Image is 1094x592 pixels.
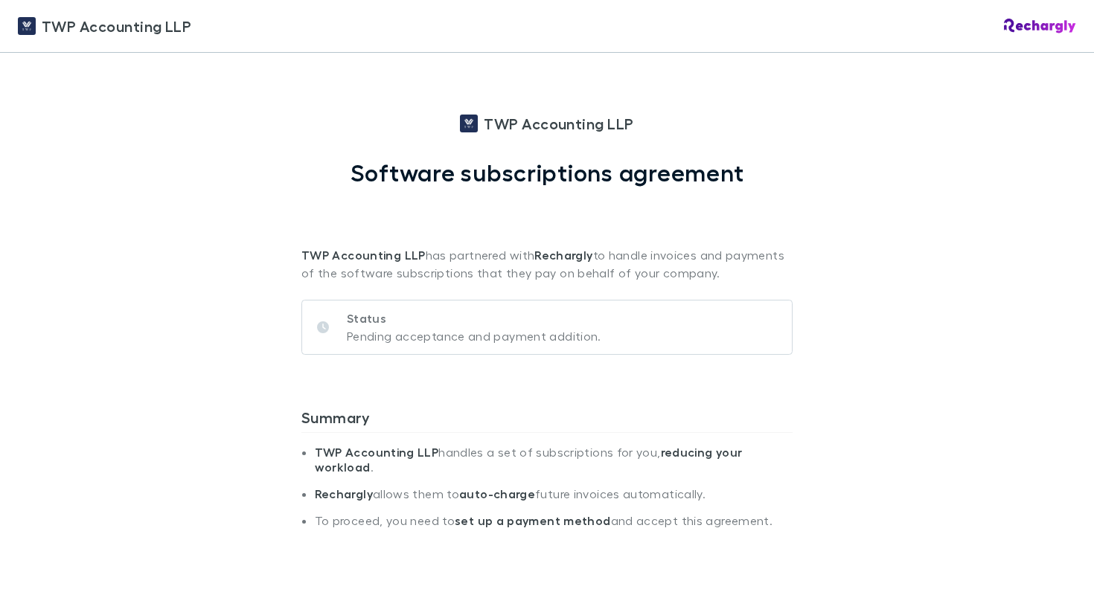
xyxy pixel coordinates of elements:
[42,15,191,37] span: TWP Accounting LLP
[347,309,601,327] p: Status
[315,445,439,460] strong: TWP Accounting LLP
[484,112,633,135] span: TWP Accounting LLP
[534,248,592,263] strong: Rechargly
[315,445,743,474] strong: reducing your workload
[301,408,793,432] h3: Summary
[1004,19,1076,33] img: Rechargly Logo
[301,187,793,282] p: has partnered with to handle invoices and payments of the software subscriptions that they pay on...
[315,486,793,513] li: allows them to future invoices automatically.
[315,486,373,501] strong: Rechargly
[459,486,535,501] strong: auto-charge
[301,248,426,263] strong: TWP Accounting LLP
[315,445,793,486] li: handles a set of subscriptions for you, .
[351,158,744,187] h1: Software subscriptions agreement
[18,17,36,35] img: TWP Accounting LLP's Logo
[347,327,601,345] p: Pending acceptance and payment addition.
[455,513,610,528] strong: set up a payment method
[460,115,478,132] img: TWP Accounting LLP's Logo
[315,513,793,540] li: To proceed, you need to and accept this agreement.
